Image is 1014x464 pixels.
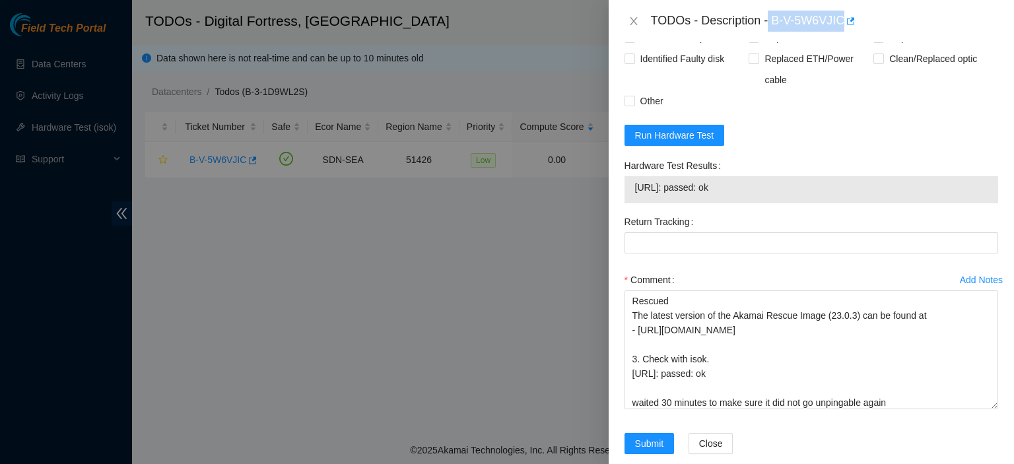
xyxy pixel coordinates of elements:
label: Hardware Test Results [625,155,726,176]
div: Add Notes [960,275,1003,284]
span: Close [699,436,723,451]
span: close [628,16,639,26]
button: Close [689,433,733,454]
textarea: Comment [625,290,998,409]
span: [URL]: passed: ok [635,180,988,195]
span: Identified Faulty disk [635,48,730,69]
div: TODOs - Description - B-V-5W6VJIC [651,11,998,32]
label: Return Tracking [625,211,699,232]
span: Run Hardware Test [635,128,714,143]
label: Comment [625,269,680,290]
span: Submit [635,436,664,451]
button: Run Hardware Test [625,125,725,146]
button: Close [625,15,643,28]
span: Replaced ETH/Power cable [759,48,873,90]
button: Submit [625,433,675,454]
span: Clean/Replaced optic [884,48,982,69]
button: Add Notes [959,269,1003,290]
span: Other [635,90,669,112]
input: Return Tracking [625,232,998,253]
